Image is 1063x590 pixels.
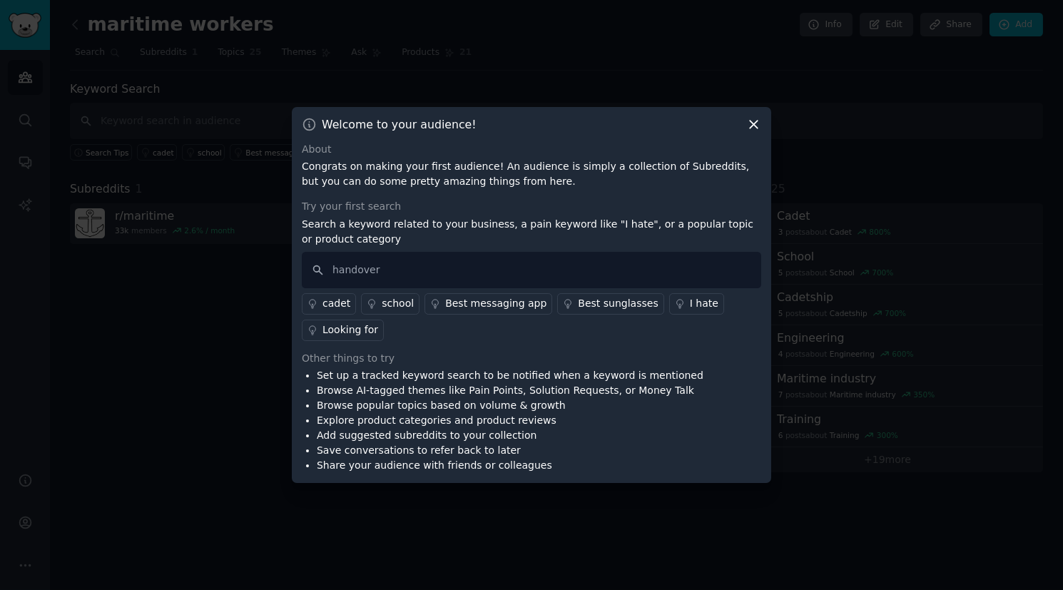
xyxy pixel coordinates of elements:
[322,322,378,337] div: Looking for
[302,320,384,341] a: Looking for
[445,296,546,311] div: Best messaging app
[317,428,703,443] li: Add suggested subreddits to your collection
[302,351,761,366] div: Other things to try
[302,217,761,247] p: Search a keyword related to your business, a pain keyword like "I hate", or a popular topic or pr...
[317,443,703,458] li: Save conversations to refer back to later
[361,293,419,315] a: school
[424,293,552,315] a: Best messaging app
[317,413,703,428] li: Explore product categories and product reviews
[317,368,703,383] li: Set up a tracked keyword search to be notified when a keyword is mentioned
[317,398,703,413] li: Browse popular topics based on volume & growth
[322,296,350,311] div: cadet
[669,293,724,315] a: I hate
[317,458,703,473] li: Share your audience with friends or colleagues
[322,117,477,132] h3: Welcome to your audience!
[302,252,761,288] input: Keyword search in audience
[302,142,761,157] div: About
[557,293,663,315] a: Best sunglasses
[302,199,761,214] div: Try your first search
[302,293,356,315] a: cadet
[317,383,703,398] li: Browse AI-tagged themes like Pain Points, Solution Requests, or Money Talk
[578,296,658,311] div: Best sunglasses
[690,296,718,311] div: I hate
[382,296,414,311] div: school
[302,159,761,189] p: Congrats on making your first audience! An audience is simply a collection of Subreddits, but you...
